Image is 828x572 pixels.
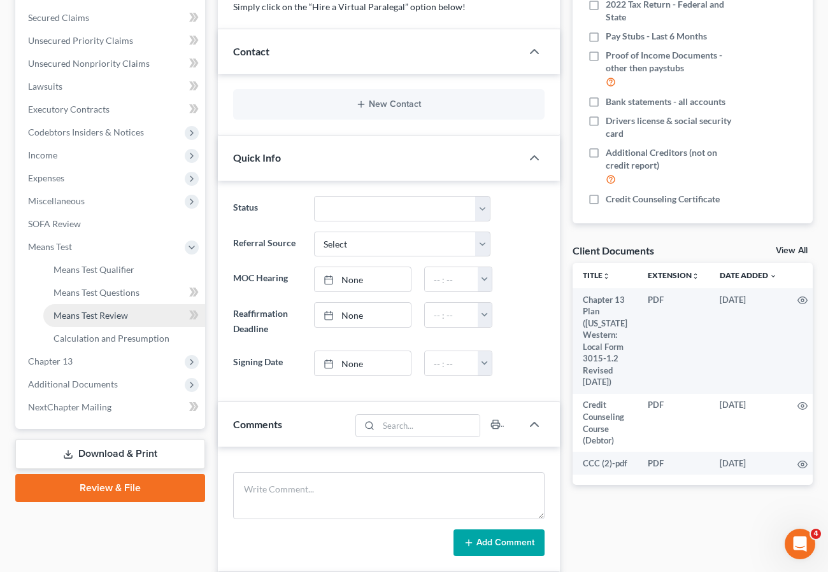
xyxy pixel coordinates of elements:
[28,35,133,46] span: Unsecured Priority Claims
[54,310,128,321] span: Means Test Review
[583,270,610,280] a: Titleunfold_more
[18,98,205,121] a: Executory Contracts
[425,267,478,291] input: -- : --
[43,304,205,327] a: Means Test Review
[18,29,205,52] a: Unsecured Priority Claims
[811,529,821,539] span: 4
[776,246,808,255] a: View All
[638,452,710,475] td: PDF
[243,99,534,109] button: New Contact
[638,394,710,452] td: PDF
[606,115,742,140] span: Drivers license & social security card
[43,258,205,281] a: Means Test Qualifier
[638,288,710,394] td: PDF
[606,49,742,74] span: Proof of Income Documents -other then paystubs
[425,303,478,327] input: -- : --
[28,104,110,115] span: Executory Contracts
[573,452,638,475] td: CCC (2)-pdf
[227,196,308,221] label: Status
[18,75,205,98] a: Lawsuits
[43,281,205,304] a: Means Test Questions
[710,288,787,394] td: [DATE]
[720,270,777,280] a: Date Added expand_more
[18,52,205,75] a: Unsecured Nonpriority Claims
[54,333,169,344] span: Calculation and Presumption
[28,127,144,137] span: Codebtors Insiders & Notices
[453,529,545,556] button: Add Comment
[233,151,281,164] span: Quick Info
[606,146,742,172] span: Additional Creditors (not on credit report)
[573,288,638,394] td: Chapter 13 Plan ([US_STATE] Western: Local Form 3015-1.2 Revised [DATE])
[28,218,81,229] span: SOFA Review
[18,6,205,29] a: Secured Claims
[28,241,72,252] span: Means Test
[785,529,815,559] iframe: Intercom live chat
[28,81,62,92] span: Lawsuits
[28,172,64,183] span: Expenses
[425,351,478,375] input: -- : --
[28,401,111,412] span: NextChapter Mailing
[227,351,308,376] label: Signing Date
[315,303,411,327] a: None
[54,287,139,298] span: Means Test Questions
[606,95,725,108] span: Bank statements - all accounts
[603,272,610,280] i: unfold_more
[769,272,777,280] i: expand_more
[573,394,638,452] td: Credit Counseling Course (Debtor)
[233,418,282,430] span: Comments
[43,327,205,350] a: Calculation and Presumption
[28,195,85,206] span: Miscellaneous
[710,452,787,475] td: [DATE]
[573,244,654,257] div: Client Documents
[18,213,205,235] a: SOFA Review
[15,439,205,469] a: Download & Print
[28,379,118,389] span: Additional Documents
[28,150,57,160] span: Income
[606,193,720,206] span: Credit Counseling Certificate
[15,474,205,502] a: Review & File
[227,302,308,340] label: Reaffirmation Deadline
[54,264,134,275] span: Means Test Qualifier
[692,272,699,280] i: unfold_more
[315,267,411,291] a: None
[606,30,707,43] span: Pay Stubs - Last 6 Months
[227,267,308,292] label: MOC Hearing
[28,356,73,366] span: Chapter 13
[378,415,480,436] input: Search...
[648,270,699,280] a: Extensionunfold_more
[233,45,269,57] span: Contact
[28,58,150,69] span: Unsecured Nonpriority Claims
[315,351,411,375] a: None
[28,12,89,23] span: Secured Claims
[227,232,308,257] label: Referral Source
[710,394,787,452] td: [DATE]
[18,396,205,419] a: NextChapter Mailing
